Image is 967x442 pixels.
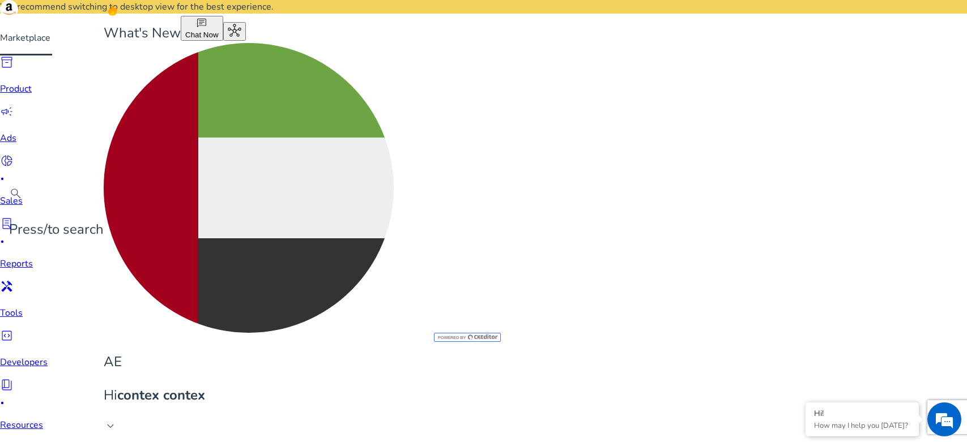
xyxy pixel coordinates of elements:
[104,419,117,433] span: keyboard_arrow_down
[104,385,394,405] p: Hi
[9,220,104,239] p: Press to search
[181,16,223,41] button: chatChat Now
[104,24,181,42] span: What's New
[437,335,466,340] span: Powered by
[814,408,910,419] div: Hi!
[104,43,394,333] img: ae.svg
[223,22,246,41] button: hub
[228,24,241,37] span: hub
[814,420,910,431] p: How may I help you today?
[196,18,207,29] span: chat
[104,352,394,372] p: AE
[117,386,205,404] b: contex contex
[185,31,219,39] span: Chat Now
